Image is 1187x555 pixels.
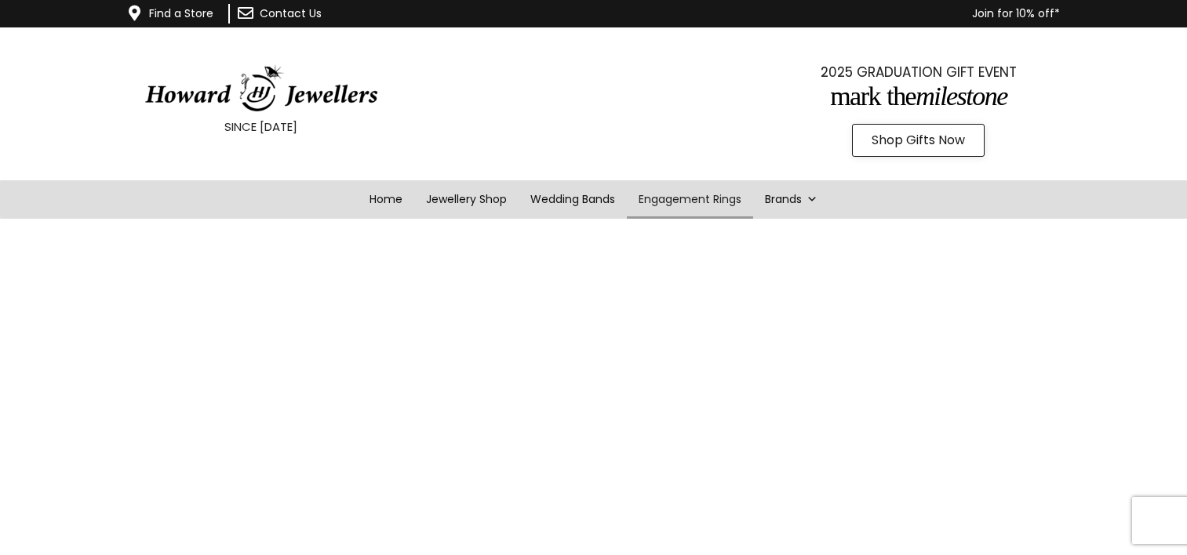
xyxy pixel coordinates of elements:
[916,82,1007,111] span: Milestone
[697,60,1140,84] p: 2025 GRADUATION GIFT EVENT
[753,180,829,219] a: Brands
[413,4,1060,24] p: Join for 10% off*
[39,117,482,137] p: SINCE [DATE]
[830,82,916,111] span: Mark the
[852,124,985,157] a: Shop Gifts Now
[414,180,519,219] a: Jewellery Shop
[260,5,322,21] a: Contact Us
[149,5,213,21] a: Find a Store
[358,180,414,219] a: Home
[519,180,627,219] a: Wedding Bands
[627,180,753,219] a: Engagement Rings
[872,134,965,147] span: Shop Gifts Now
